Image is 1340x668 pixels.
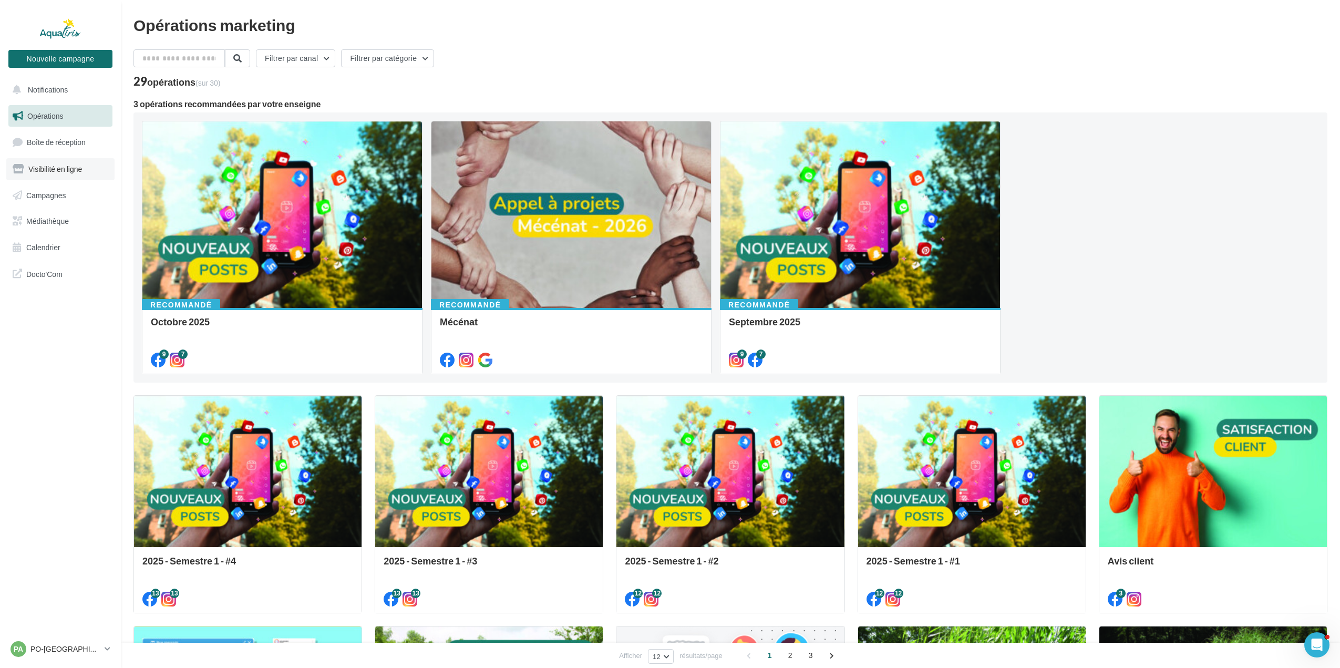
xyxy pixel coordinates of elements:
[1304,632,1329,657] iframe: Intercom live chat
[30,644,100,654] p: PO-[GEOGRAPHIC_DATA]-HERAULT
[894,589,903,598] div: 12
[867,556,1077,577] div: 2025 - Semestre 1 - #1
[6,263,115,285] a: Docto'Com
[170,589,179,598] div: 13
[341,49,434,67] button: Filtrer par catégorie
[151,316,414,337] div: Octobre 2025
[6,210,115,232] a: Médiathèque
[875,589,884,598] div: 12
[756,350,766,359] div: 7
[8,50,112,68] button: Nouvelle campagne
[619,651,642,661] span: Afficher
[26,243,60,252] span: Calendrier
[256,49,335,67] button: Filtrer par canal
[802,647,819,664] span: 3
[761,647,778,664] span: 1
[151,589,160,598] div: 13
[648,649,674,664] button: 12
[142,299,220,311] div: Recommandé
[133,17,1327,33] div: Opérations marketing
[431,299,509,311] div: Recommandé
[6,184,115,207] a: Campagnes
[720,299,798,311] div: Recommandé
[27,138,86,147] span: Boîte de réception
[6,158,115,180] a: Visibilité en ligne
[26,190,66,199] span: Campagnes
[392,589,401,598] div: 13
[1108,556,1318,577] div: Avis client
[6,79,110,101] button: Notifications
[679,651,723,661] span: résultats/page
[6,131,115,153] a: Boîte de réception
[133,76,220,87] div: 29
[440,316,703,337] div: Mécénat
[147,77,220,87] div: opérations
[195,78,220,87] span: (sur 30)
[625,556,836,577] div: 2025 - Semestre 1 - #2
[6,105,115,127] a: Opérations
[653,652,661,661] span: 12
[729,316,992,337] div: Septembre 2025
[28,85,68,94] span: Notifications
[652,589,662,598] div: 12
[26,217,69,225] span: Médiathèque
[159,350,169,359] div: 9
[26,267,63,281] span: Docto'Com
[8,639,112,659] a: PA PO-[GEOGRAPHIC_DATA]-HERAULT
[384,556,594,577] div: 2025 - Semestre 1 - #3
[142,556,353,577] div: 2025 - Semestre 1 - #4
[28,165,82,173] span: Visibilité en ligne
[633,589,643,598] div: 12
[782,647,799,664] span: 2
[14,644,23,654] span: PA
[1116,589,1126,598] div: 3
[411,589,420,598] div: 13
[6,237,115,259] a: Calendrier
[27,111,63,120] span: Opérations
[737,350,747,359] div: 9
[178,350,188,359] div: 7
[133,100,1327,108] div: 3 opérations recommandées par votre enseigne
